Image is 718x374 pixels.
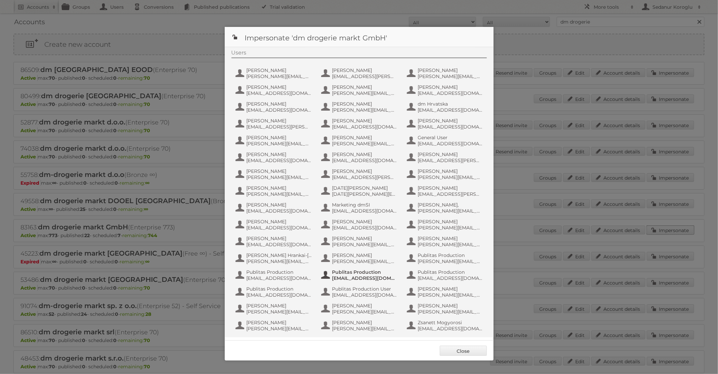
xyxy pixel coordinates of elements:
[321,83,399,97] button: [PERSON_NAME] [PERSON_NAME][EMAIL_ADDRESS][PERSON_NAME][DOMAIN_NAME]
[321,319,399,332] button: [PERSON_NAME] [PERSON_NAME][EMAIL_ADDRESS][PERSON_NAME][DOMAIN_NAME]
[418,326,483,332] span: [EMAIL_ADDRESS][DOMAIN_NAME]
[332,191,397,197] span: [DATE][PERSON_NAME][EMAIL_ADDRESS][DOMAIN_NAME]
[321,285,399,299] button: Publitas Production User [EMAIL_ADDRESS][DOMAIN_NAME]
[235,235,314,248] button: [PERSON_NAME] [EMAIL_ADDRESS][DOMAIN_NAME]
[321,184,399,198] button: [DATE][PERSON_NAME] [DATE][PERSON_NAME][EMAIL_ADDRESS][DOMAIN_NAME]
[247,118,312,124] span: [PERSON_NAME]
[418,84,483,90] span: [PERSON_NAME]
[418,118,483,124] span: [PERSON_NAME]
[235,67,314,80] button: [PERSON_NAME] [PERSON_NAME][EMAIL_ADDRESS][DOMAIN_NAME]
[332,320,397,326] span: [PERSON_NAME]
[418,303,483,309] span: [PERSON_NAME]
[321,117,399,130] button: [PERSON_NAME] [EMAIL_ADDRESS][DOMAIN_NAME]
[321,134,399,147] button: [PERSON_NAME] [PERSON_NAME][EMAIL_ADDRESS][DOMAIN_NAME]
[235,167,314,181] button: [PERSON_NAME] [PERSON_NAME][EMAIL_ADDRESS][DOMAIN_NAME]
[418,286,483,292] span: [PERSON_NAME]
[418,320,483,326] span: Zsanett Mogyorosi
[247,219,312,225] span: [PERSON_NAME]
[235,201,314,215] button: [PERSON_NAME] [EMAIL_ADDRESS][DOMAIN_NAME]
[247,90,312,96] span: [EMAIL_ADDRESS][DOMAIN_NAME]
[321,100,399,114] button: [PERSON_NAME] [PERSON_NAME][EMAIL_ADDRESS][DOMAIN_NAME]
[418,269,483,275] span: Publitas Production
[406,319,485,332] button: Zsanett Mogyorosi [EMAIL_ADDRESS][DOMAIN_NAME]
[235,134,314,147] button: [PERSON_NAME] [PERSON_NAME][EMAIL_ADDRESS][DOMAIN_NAME]
[235,268,314,282] button: Publitas Production [EMAIL_ADDRESS][DOMAIN_NAME]
[235,252,314,265] button: [PERSON_NAME] Hrankai-[PERSON_NAME] [PERSON_NAME][EMAIL_ADDRESS][DOMAIN_NAME]
[406,268,485,282] button: Publitas Production [EMAIL_ADDRESS][DOMAIN_NAME]
[247,303,312,309] span: [PERSON_NAME]
[406,100,485,114] button: dm Hrvatska [EMAIL_ADDRESS][DOMAIN_NAME]
[247,326,312,332] span: [PERSON_NAME][EMAIL_ADDRESS][DOMAIN_NAME]
[332,174,397,180] span: [EMAIL_ADDRESS][PERSON_NAME][DOMAIN_NAME]
[235,218,314,231] button: [PERSON_NAME] [EMAIL_ADDRESS][DOMAIN_NAME]
[332,185,397,191] span: [DATE][PERSON_NAME]
[332,73,397,79] span: [EMAIL_ADDRESS][PERSON_NAME][DOMAIN_NAME]
[321,218,399,231] button: [PERSON_NAME] [EMAIL_ADDRESS][DOMAIN_NAME]
[418,219,483,225] span: [PERSON_NAME]
[247,185,312,191] span: [PERSON_NAME]
[247,235,312,241] span: [PERSON_NAME]
[332,67,397,73] span: [PERSON_NAME]
[321,151,399,164] button: [PERSON_NAME] [EMAIL_ADDRESS][DOMAIN_NAME]
[247,202,312,208] span: [PERSON_NAME]
[418,235,483,241] span: [PERSON_NAME]
[332,286,397,292] span: Publitas Production User
[332,326,397,332] span: [PERSON_NAME][EMAIL_ADDRESS][PERSON_NAME][DOMAIN_NAME]
[406,285,485,299] button: [PERSON_NAME] [PERSON_NAME][EMAIL_ADDRESS][DOMAIN_NAME]
[332,168,397,174] span: [PERSON_NAME]
[418,67,483,73] span: [PERSON_NAME]
[247,124,312,130] span: [EMAIL_ADDRESS][PERSON_NAME][DOMAIN_NAME]
[321,67,399,80] button: [PERSON_NAME] [EMAIL_ADDRESS][PERSON_NAME][DOMAIN_NAME]
[418,275,483,281] span: [EMAIL_ADDRESS][DOMAIN_NAME]
[418,90,483,96] span: [EMAIL_ADDRESS][DOMAIN_NAME]
[225,27,494,47] h1: Impersonate 'dm drogerie markt GmbH'
[332,90,397,96] span: [PERSON_NAME][EMAIL_ADDRESS][PERSON_NAME][DOMAIN_NAME]
[332,118,397,124] span: [PERSON_NAME]
[247,269,312,275] span: Publitas Production
[418,252,483,258] span: Publitas Production
[247,208,312,214] span: [EMAIL_ADDRESS][DOMAIN_NAME]
[247,286,312,292] span: Publitas Production
[235,83,314,97] button: [PERSON_NAME] [EMAIL_ADDRESS][DOMAIN_NAME]
[247,174,312,180] span: [PERSON_NAME][EMAIL_ADDRESS][DOMAIN_NAME]
[418,241,483,248] span: [PERSON_NAME][EMAIL_ADDRESS][PERSON_NAME][DOMAIN_NAME]
[406,83,485,97] button: [PERSON_NAME] [EMAIL_ADDRESS][DOMAIN_NAME]
[235,100,314,114] button: [PERSON_NAME] [EMAIL_ADDRESS][DOMAIN_NAME]
[406,235,485,248] button: [PERSON_NAME] [PERSON_NAME][EMAIL_ADDRESS][PERSON_NAME][DOMAIN_NAME]
[247,225,312,231] span: [EMAIL_ADDRESS][DOMAIN_NAME]
[247,309,312,315] span: [PERSON_NAME][EMAIL_ADDRESS][PERSON_NAME][DOMAIN_NAME]
[247,73,312,79] span: [PERSON_NAME][EMAIL_ADDRESS][DOMAIN_NAME]
[406,167,485,181] button: [PERSON_NAME] [PERSON_NAME][EMAIL_ADDRESS][PERSON_NAME][DOMAIN_NAME]
[332,107,397,113] span: [PERSON_NAME][EMAIL_ADDRESS][DOMAIN_NAME]
[332,101,397,107] span: [PERSON_NAME]
[235,184,314,198] button: [PERSON_NAME] [PERSON_NAME][EMAIL_ADDRESS][DOMAIN_NAME]
[247,67,312,73] span: [PERSON_NAME]
[247,168,312,174] span: [PERSON_NAME]
[321,201,399,215] button: Marketing dmSI [EMAIL_ADDRESS][DOMAIN_NAME]
[418,258,483,264] span: [PERSON_NAME][EMAIL_ADDRESS][DOMAIN_NAME]
[332,141,397,147] span: [PERSON_NAME][EMAIL_ADDRESS][DOMAIN_NAME]
[247,292,312,298] span: [EMAIL_ADDRESS][DOMAIN_NAME]
[235,319,314,332] button: [PERSON_NAME] [PERSON_NAME][EMAIL_ADDRESS][DOMAIN_NAME]
[247,258,312,264] span: [PERSON_NAME][EMAIL_ADDRESS][DOMAIN_NAME]
[406,218,485,231] button: [PERSON_NAME] [PERSON_NAME][EMAIL_ADDRESS][PERSON_NAME][DOMAIN_NAME]
[418,174,483,180] span: [PERSON_NAME][EMAIL_ADDRESS][PERSON_NAME][DOMAIN_NAME]
[247,241,312,248] span: [EMAIL_ADDRESS][DOMAIN_NAME]
[235,285,314,299] button: Publitas Production [EMAIL_ADDRESS][DOMAIN_NAME]
[406,184,485,198] button: [PERSON_NAME] [EMAIL_ADDRESS][PERSON_NAME][DOMAIN_NAME]
[418,191,483,197] span: [EMAIL_ADDRESS][PERSON_NAME][DOMAIN_NAME]
[406,201,485,215] button: [PERSON_NAME], [PERSON_NAME][EMAIL_ADDRESS][DOMAIN_NAME]
[332,124,397,130] span: [EMAIL_ADDRESS][DOMAIN_NAME]
[247,101,312,107] span: [PERSON_NAME]
[332,303,397,309] span: [PERSON_NAME]
[332,309,397,315] span: [PERSON_NAME][EMAIL_ADDRESS][DOMAIN_NAME]
[406,252,485,265] button: Publitas Production [PERSON_NAME][EMAIL_ADDRESS][DOMAIN_NAME]
[418,73,483,79] span: [PERSON_NAME][EMAIL_ADDRESS][PERSON_NAME][DOMAIN_NAME]
[332,269,397,275] span: Publitas Production
[332,252,397,258] span: [PERSON_NAME]
[418,141,483,147] span: [EMAIL_ADDRESS][DOMAIN_NAME]
[231,49,487,58] div: Users
[247,107,312,113] span: [EMAIL_ADDRESS][DOMAIN_NAME]
[406,67,485,80] button: [PERSON_NAME] [PERSON_NAME][EMAIL_ADDRESS][PERSON_NAME][DOMAIN_NAME]
[418,292,483,298] span: [PERSON_NAME][EMAIL_ADDRESS][DOMAIN_NAME]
